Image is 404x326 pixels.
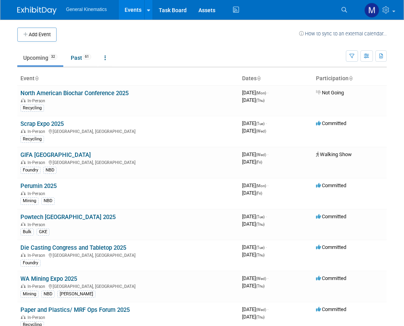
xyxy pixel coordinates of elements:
[20,291,39,298] div: Mining
[267,275,268,281] span: -
[316,90,344,96] span: Not Going
[20,214,116,221] a: Powtech [GEOGRAPHIC_DATA] 2025
[20,306,130,313] a: Paper and Plastics/ MRF Ops Forum 2025
[21,315,26,319] img: In-Person Event
[242,275,268,281] span: [DATE]
[20,275,77,282] a: WA Mining Expo 2025
[28,129,48,134] span: In-Person
[256,160,262,164] span: (Fri)
[20,182,57,190] a: Perumin 2025
[316,244,346,250] span: Committed
[256,315,264,319] span: (Thu)
[256,308,266,312] span: (Wed)
[17,7,57,15] img: ExhibitDay
[242,190,262,196] span: [DATE]
[267,151,268,157] span: -
[21,160,26,164] img: In-Person Event
[266,214,267,219] span: -
[65,50,97,65] a: Past61
[20,244,126,251] a: Die Casting Congress and Tabletop 2025
[242,182,268,188] span: [DATE]
[66,7,107,12] span: General Kinematics
[256,122,264,126] span: (Tue)
[242,151,268,157] span: [DATE]
[20,136,44,143] div: Recycling
[256,191,262,195] span: (Fri)
[57,291,95,298] div: [PERSON_NAME]
[266,120,267,126] span: -
[257,75,261,81] a: Sort by Start Date
[242,214,267,219] span: [DATE]
[21,284,26,288] img: In-Person Event
[242,120,267,126] span: [DATE]
[20,128,236,134] div: [GEOGRAPHIC_DATA], [GEOGRAPHIC_DATA]
[242,128,266,134] span: [DATE]
[316,275,346,281] span: Committed
[256,245,264,250] span: (Tue)
[256,129,266,133] span: (Wed)
[313,72,387,85] th: Participation
[21,253,26,257] img: In-Person Event
[43,167,57,174] div: NBD
[20,159,236,165] div: [GEOGRAPHIC_DATA], [GEOGRAPHIC_DATA]
[364,3,379,18] img: Matthew Mangoni
[242,97,264,103] span: [DATE]
[256,184,266,188] span: (Mon)
[256,91,266,95] span: (Mon)
[242,283,264,289] span: [DATE]
[17,28,57,42] button: Add Event
[20,167,40,174] div: Foundry
[256,222,264,227] span: (Thu)
[21,191,26,195] img: In-Person Event
[242,244,267,250] span: [DATE]
[17,50,63,65] a: Upcoming32
[28,284,48,289] span: In-Person
[316,182,346,188] span: Committed
[21,98,26,102] img: In-Person Event
[242,314,264,320] span: [DATE]
[21,129,26,133] img: In-Person Event
[256,253,264,257] span: (Thu)
[41,197,55,204] div: NBD
[28,160,48,165] span: In-Person
[17,72,239,85] th: Event
[242,221,264,227] span: [DATE]
[256,153,266,157] span: (Wed)
[20,120,64,127] a: Scrap Expo 2025
[28,253,48,258] span: In-Person
[256,215,264,219] span: (Tue)
[267,306,268,312] span: -
[35,75,39,81] a: Sort by Event Name
[316,120,346,126] span: Committed
[20,90,129,97] a: North American Biochar Conference 2025
[267,182,268,188] span: -
[20,283,236,289] div: [GEOGRAPHIC_DATA], [GEOGRAPHIC_DATA]
[49,54,57,60] span: 32
[20,252,236,258] div: [GEOGRAPHIC_DATA], [GEOGRAPHIC_DATA]
[20,151,91,158] a: GIFA [GEOGRAPHIC_DATA]
[256,98,264,103] span: (Thu)
[28,98,48,103] span: In-Person
[239,72,313,85] th: Dates
[20,197,39,204] div: Mining
[267,90,268,96] span: -
[266,244,267,250] span: -
[28,222,48,227] span: In-Person
[316,151,352,157] span: Walking Show
[41,291,55,298] div: NBD
[316,214,346,219] span: Committed
[242,306,268,312] span: [DATE]
[21,222,26,226] img: In-Person Event
[28,315,48,320] span: In-Person
[242,159,262,165] span: [DATE]
[242,90,268,96] span: [DATE]
[37,228,50,236] div: GKE
[256,276,266,281] span: (Wed)
[20,105,44,112] div: Recycling
[83,54,91,60] span: 61
[316,306,346,312] span: Committed
[349,75,353,81] a: Sort by Participation Type
[256,284,264,288] span: (Thu)
[20,260,40,267] div: Foundry
[20,228,34,236] div: Bulk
